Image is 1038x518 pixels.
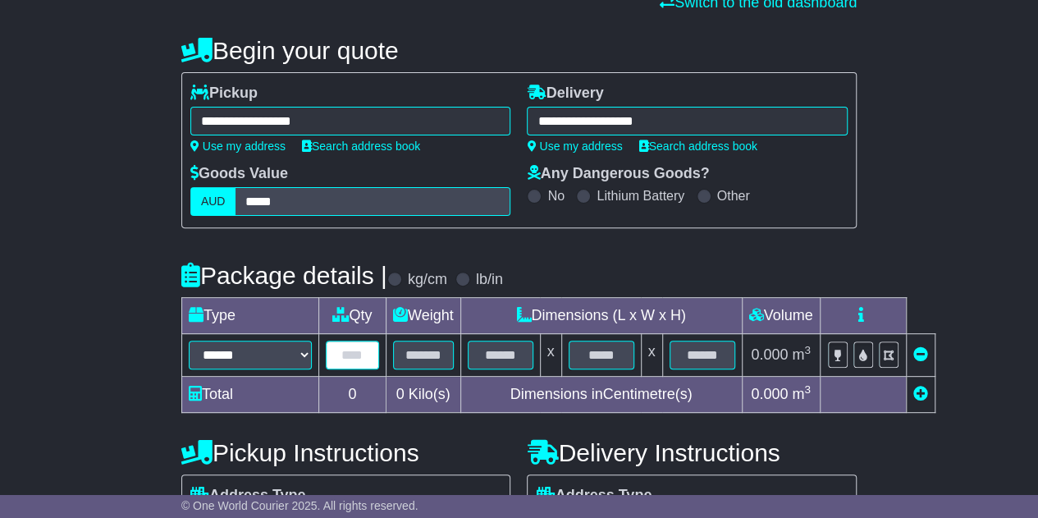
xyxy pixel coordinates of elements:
[597,188,684,204] label: Lithium Battery
[540,334,561,377] td: x
[318,377,386,413] td: 0
[527,439,857,466] h4: Delivery Instructions
[386,298,460,334] td: Weight
[181,499,418,512] span: © One World Courier 2025. All rights reserved.
[181,37,857,64] h4: Begin your quote
[386,377,460,413] td: Kilo(s)
[318,298,386,334] td: Qty
[190,140,286,153] a: Use my address
[792,346,811,363] span: m
[751,346,788,363] span: 0.000
[547,188,564,204] label: No
[190,187,236,216] label: AUD
[742,298,820,334] td: Volume
[181,262,387,289] h4: Package details |
[460,298,742,334] td: Dimensions (L x W x H)
[792,386,811,402] span: m
[190,165,288,183] label: Goods Value
[639,140,757,153] a: Search address book
[408,271,447,289] label: kg/cm
[181,439,511,466] h4: Pickup Instructions
[476,271,503,289] label: lb/in
[396,386,405,402] span: 0
[717,188,750,204] label: Other
[751,386,788,402] span: 0.000
[527,85,603,103] label: Delivery
[804,383,811,396] sup: 3
[181,298,318,334] td: Type
[913,346,928,363] a: Remove this item
[804,344,811,356] sup: 3
[181,377,318,413] td: Total
[536,487,652,505] label: Address Type
[302,140,420,153] a: Search address book
[190,85,258,103] label: Pickup
[460,377,742,413] td: Dimensions in Centimetre(s)
[913,386,928,402] a: Add new item
[190,487,306,505] label: Address Type
[527,140,622,153] a: Use my address
[527,165,709,183] label: Any Dangerous Goods?
[641,334,662,377] td: x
